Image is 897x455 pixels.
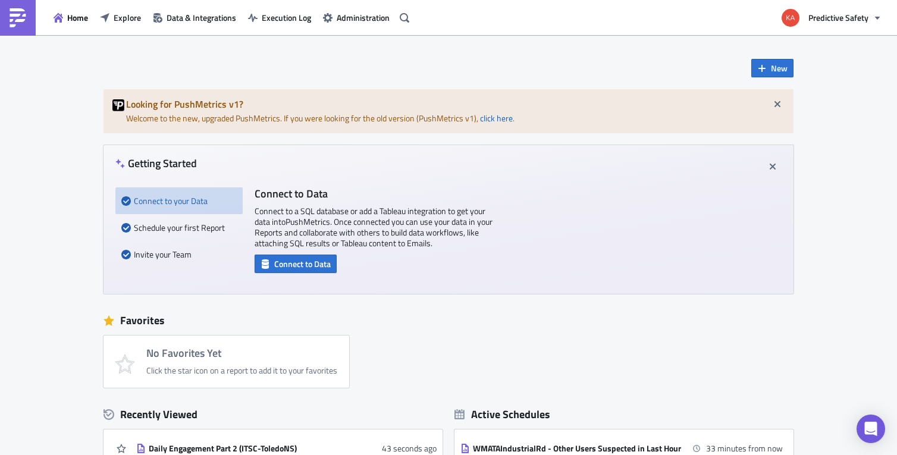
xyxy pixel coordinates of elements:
[146,347,337,359] h4: No Favorites Yet
[121,241,237,268] div: Invite your Team
[255,206,493,249] p: Connect to a SQL database or add a Tableau integration to get your data into PushMetrics . Once c...
[146,365,337,376] div: Click the star icon on a report to add it to your favorites
[167,11,236,24] span: Data & Integrations
[255,256,337,269] a: Connect to Data
[771,62,788,74] span: New
[255,255,337,273] button: Connect to Data
[121,187,237,214] div: Connect to your Data
[147,8,242,27] button: Data & Integrations
[480,112,513,124] a: click here
[94,8,147,27] button: Explore
[774,5,888,31] button: Predictive Safety
[706,442,783,454] time: 2025-10-09 13:00
[780,8,801,28] img: Avatar
[103,312,793,330] div: Favorites
[337,11,390,24] span: Administration
[48,8,94,27] button: Home
[126,99,785,109] h5: Looking for PushMetrics v1?
[103,406,443,423] div: Recently Viewed
[121,214,237,241] div: Schedule your first Report
[67,11,88,24] span: Home
[473,443,681,454] div: WMATAIndustrialRd - Other Users Suspected in Last Hour
[103,89,793,133] div: Welcome to the new, upgraded PushMetrics. If you were looking for the old version (PushMetrics v1...
[382,442,437,454] time: 2025-10-09T17:26:34Z
[115,157,197,170] h4: Getting Started
[149,443,357,454] div: Daily Engagement Part 2 (ITSC-ToledoNS)
[857,415,885,443] div: Open Intercom Messenger
[751,59,793,77] button: New
[262,11,311,24] span: Execution Log
[808,11,868,24] span: Predictive Safety
[274,258,331,270] span: Connect to Data
[454,407,550,421] div: Active Schedules
[255,187,493,200] h4: Connect to Data
[317,8,396,27] button: Administration
[8,8,27,27] img: PushMetrics
[242,8,317,27] button: Execution Log
[114,11,141,24] span: Explore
